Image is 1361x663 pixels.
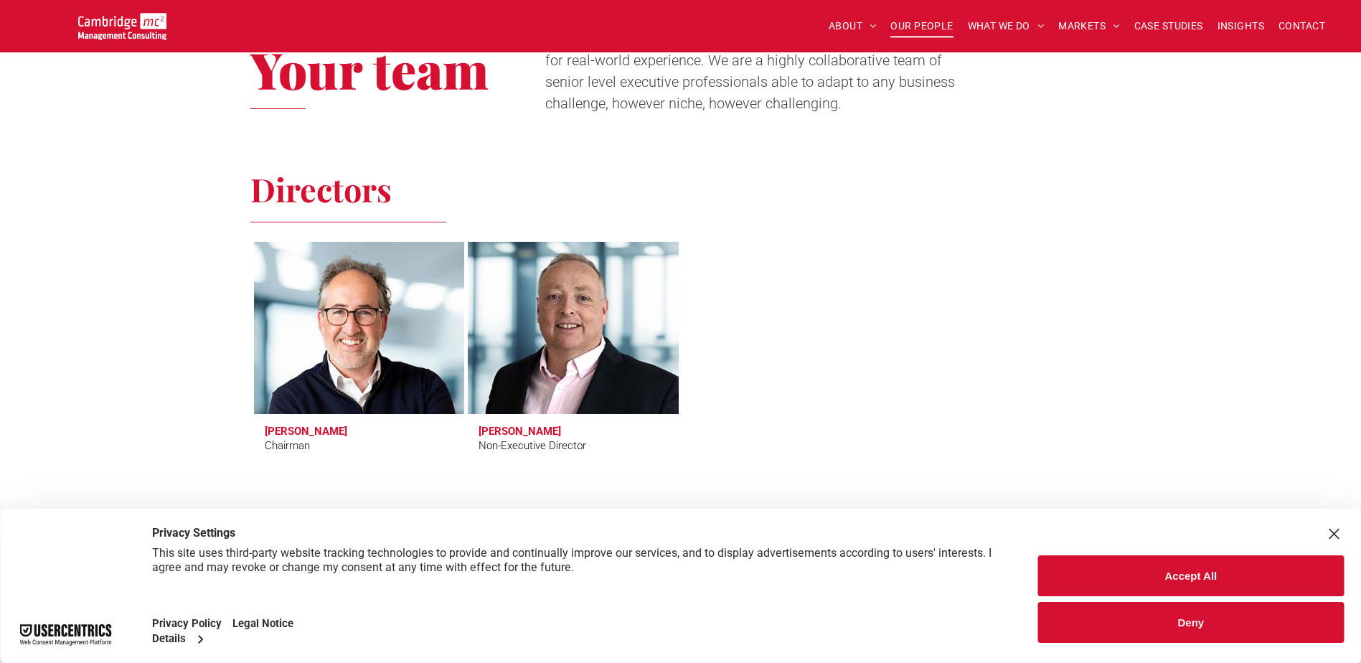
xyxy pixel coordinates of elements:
[1127,15,1210,37] a: CASE STUDIES
[78,13,166,40] img: Go to Homepage
[265,438,310,454] div: Chairman
[821,15,884,37] a: ABOUT
[250,35,489,103] span: Your team
[479,438,586,454] div: Non-Executive Director
[265,425,347,438] h3: [PERSON_NAME]
[1271,15,1332,37] a: CONTACT
[250,167,392,210] span: Directors
[479,425,561,438] h3: [PERSON_NAME]
[1210,15,1271,37] a: INSIGHTS
[883,15,960,37] a: OUR PEOPLE
[961,15,1052,37] a: WHAT WE DO
[1051,15,1126,37] a: MARKETS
